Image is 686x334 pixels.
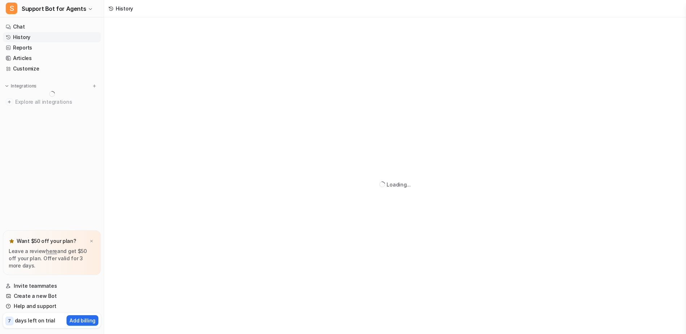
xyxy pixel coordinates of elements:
[6,98,13,106] img: explore all integrations
[3,301,101,311] a: Help and support
[3,22,101,32] a: Chat
[17,237,76,245] p: Want $50 off your plan?
[69,317,95,324] p: Add billing
[3,64,101,74] a: Customize
[11,83,37,89] p: Integrations
[4,83,9,89] img: expand menu
[15,317,55,324] p: days left on trial
[46,248,57,254] a: here
[3,281,101,291] a: Invite teammates
[6,3,17,14] span: S
[3,43,101,53] a: Reports
[67,315,98,326] button: Add billing
[8,318,11,324] p: 7
[89,239,94,244] img: x
[3,97,101,107] a: Explore all integrations
[3,53,101,63] a: Articles
[9,248,95,269] p: Leave a review and get $50 off your plan. Offer valid for 3 more days.
[3,82,39,90] button: Integrations
[22,4,86,14] span: Support Bot for Agents
[116,5,133,12] div: History
[3,32,101,42] a: History
[387,181,410,188] div: Loading...
[3,291,101,301] a: Create a new Bot
[9,238,14,244] img: star
[92,83,97,89] img: menu_add.svg
[15,96,98,108] span: Explore all integrations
